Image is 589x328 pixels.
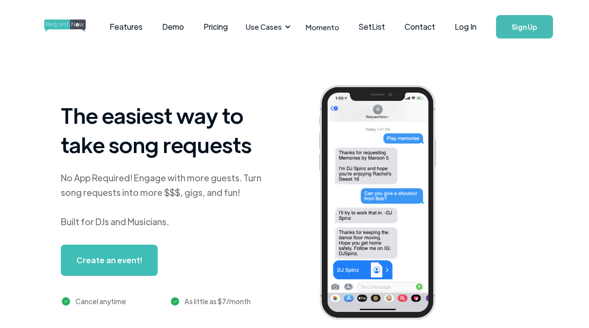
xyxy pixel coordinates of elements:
div: Cancel anytime [75,295,126,307]
div: Use Cases [246,21,282,32]
a: Log In [445,10,486,44]
div: No App Required! Engage with more guests. Turn song requests into more $$$, gigs, and fun! Built ... [61,171,280,229]
a: Contact [395,12,445,42]
a: Pricing [194,12,238,42]
a: Create an event! [61,245,158,276]
img: green checkmark [62,297,70,306]
a: Features [100,12,152,42]
img: green checkmark [171,297,179,306]
a: Sign Up [496,15,553,39]
h1: The easiest way to take song requests [61,100,280,159]
img: requestnow logo [44,19,104,32]
a: Demo [152,12,194,42]
div: Use Cases [240,12,294,42]
div: As little as $7/month [184,295,251,307]
a: home [44,17,75,37]
a: SetList [349,12,395,42]
a: Momento [296,13,349,41]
